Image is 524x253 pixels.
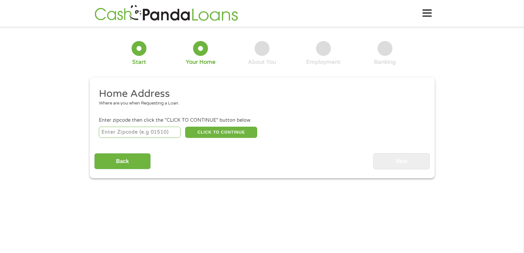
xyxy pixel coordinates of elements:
[373,153,430,169] input: Next
[99,117,425,124] div: Enter zipcode then click the "CLICK TO CONTINUE" button below.
[94,153,151,169] input: Back
[306,59,341,66] div: Employment
[132,59,146,66] div: Start
[93,4,240,23] img: GetLoanNow Logo
[185,127,257,138] button: CLICK TO CONTINUE
[186,59,216,66] div: Your Home
[99,127,181,138] input: Enter Zipcode (e.g 01510)
[248,59,276,66] div: About You
[99,87,420,101] h2: Home Address
[374,59,396,66] div: Banking
[99,100,420,107] div: Where are you when Requesting a Loan.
